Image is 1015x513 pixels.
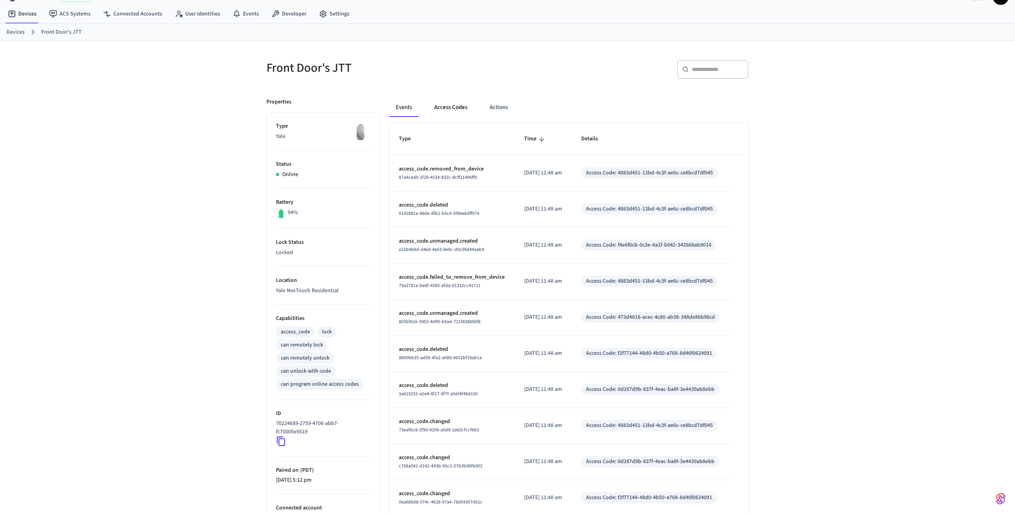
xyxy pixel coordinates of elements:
[399,246,484,253] span: e22b4b6d-d4e4-4e63-8e9c-d0c09d44aab9
[399,381,505,390] p: access_code.deleted
[399,237,505,245] p: access_code.unmanaged.created
[586,457,714,466] div: Access Code: 0d287d9b-837f-4eac-ba8f-3e4439ab8ebb
[389,98,418,117] button: Events
[276,410,370,418] p: ID
[350,122,370,142] img: August Wifi Smart Lock 3rd Gen, Silver, Front
[586,385,714,394] div: Access Code: 0d287d9b-837f-4eac-ba8f-3e4439ab8ebb
[586,421,713,430] div: Access Code: 4883d451-13bd-4c3f-ae6c-ce8bcd7df045
[586,494,712,502] div: Access Code: f2f77144-48d0-4b50-a768-8d46f0624091
[524,241,562,249] p: [DATE] 11:48 am
[524,457,562,466] p: [DATE] 11:48 am
[586,313,715,322] div: Access Code: 473d4818-acec-4c80-ab38-348de86b96cd
[276,198,370,207] p: Battery
[399,454,505,462] p: access_code.changed
[399,354,482,361] span: 8600bb35-ad09-4fa2-a089-4651bf29ab1a
[524,349,562,358] p: [DATE] 11:48 am
[586,277,713,285] div: Access Code: 4883d451-13bd-4c3f-ae6c-ce8bcd7df045
[524,277,562,285] p: [DATE] 11:48 am
[399,282,481,289] span: 79a3781a-be8f-4565-afda-91332cc41711
[313,7,356,21] a: Settings
[276,132,370,141] p: Yale
[399,490,505,498] p: access_code.changed
[43,7,97,21] a: ACS Systems
[524,494,562,502] p: [DATE] 11:48 am
[226,7,265,21] a: Events
[399,210,479,217] span: 0142881a-48de-4fb2-b5c6-5f86e6dff074
[288,209,298,217] p: 94%
[399,165,505,173] p: access_code.removed_from_device
[276,287,370,295] p: Yale NexTouch Residential
[428,98,474,117] button: Access Codes
[524,313,562,322] p: [DATE] 11:48 am
[399,318,481,325] span: 803bf62e-5902-4d90-b9ad-721f838856f8
[524,205,562,213] p: [DATE] 11:48 am
[586,349,712,358] div: Access Code: f2f77144-48d0-4b50-a768-8d46f0624091
[399,345,505,354] p: access_code.deleted
[524,133,547,145] span: Time
[581,133,608,145] span: Details
[281,380,359,389] div: can program online access codes
[586,205,713,213] div: Access Code: 4883d451-13bd-4c3f-ae6c-ce8bcd7df045
[276,160,370,168] p: Status
[266,60,503,76] h5: Front Door's JTT
[483,98,514,117] button: Actions
[524,385,562,394] p: [DATE] 11:48 am
[524,421,562,430] p: [DATE] 11:48 am
[399,309,505,318] p: access_code.unmanaged.created
[169,7,226,21] a: User Identities
[276,238,370,247] p: Lock Status
[281,367,331,375] div: can unlock with code
[399,133,421,145] span: Type
[276,504,370,512] p: Connected account
[399,499,483,505] span: 0ea689d8-074c-4628-97a4-78d04307d61c
[276,476,370,484] p: [DATE] 5:12 pm
[299,466,314,474] span: ( PDT )
[276,314,370,323] p: Capabilities
[281,341,323,349] div: can remotely lock
[322,328,332,336] div: lock
[282,170,298,179] p: Online
[276,466,370,475] p: Paired on
[524,169,562,177] p: [DATE] 11:48 am
[586,169,713,177] div: Access Code: 4883d451-13bd-4c3f-ae6c-ce8bcd7df045
[276,276,370,285] p: Location
[399,427,479,433] span: 73eafbc8-2f90-4206-a5d9-1a62cfccf663
[276,249,370,257] p: Locked
[281,354,329,362] div: can remotely unlock
[97,7,169,21] a: Connected Accounts
[276,122,370,130] p: Type
[6,28,25,36] a: Devices
[281,328,310,336] div: access_code
[399,201,505,209] p: access_code.deleted
[265,7,313,21] a: Developer
[586,241,711,249] div: Access Code: f4e6f6cb-0c3e-4a1f-b042-342668ab9014
[399,390,478,397] span: 1e619231-a1e4-4f17-9f7f-a5ef4f4b6150
[276,419,367,436] p: 70224689-2759-4706-abb7-fc70005e5619
[41,28,82,36] a: Front Door's JTT
[399,417,505,426] p: access_code.changed
[399,463,483,469] span: c769a542-d142-443b-85c2-57b3b96fb902
[399,273,505,281] p: access_code.failed_to_remove_from_device
[389,98,749,117] div: ant example
[266,98,291,106] p: Properties
[996,492,1005,505] img: SeamLogoGradient.69752ec5.svg
[399,174,477,181] span: 87a4ced0-1f29-4534-832c-8cff21496ff0
[2,7,43,21] a: Devices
